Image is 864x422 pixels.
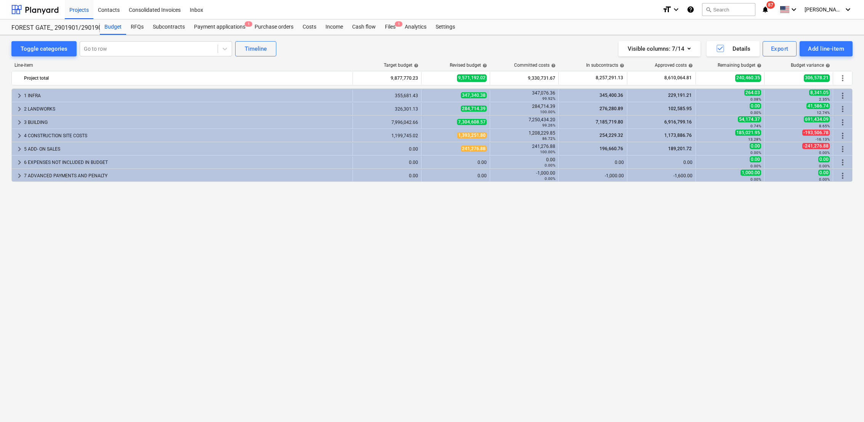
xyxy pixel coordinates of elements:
small: 12.74% [817,111,830,115]
span: 87 [766,1,775,9]
div: Cash flow [348,19,380,35]
span: keyboard_arrow_right [15,144,24,154]
div: RFQs [126,19,148,35]
div: Details [716,44,750,54]
a: Payment applications1 [189,19,250,35]
div: 7 ADVANCED PAYMENTS AND PENALTY [24,170,349,182]
i: notifications [761,5,769,14]
div: 1,208,229.85 [493,130,555,141]
div: Budget variance [791,63,830,68]
small: -16.13% [816,137,830,141]
span: help [618,63,624,68]
small: 8.65% [819,124,830,128]
span: help [550,63,556,68]
span: keyboard_arrow_right [15,118,24,127]
button: Visible columns:7/14 [619,41,700,56]
a: Budget [100,19,126,35]
span: 1,000.00 [741,170,761,176]
div: 0.00 [356,173,418,178]
div: 326,301.13 [356,106,418,112]
div: 0.00 [562,160,624,165]
span: 229,191.21 [667,93,692,98]
span: 1 [245,21,252,27]
a: Files1 [380,19,400,35]
i: Knowledge base [687,5,694,14]
span: keyboard_arrow_right [15,171,24,180]
span: 0.00 [818,156,830,162]
span: search [705,6,712,13]
button: Add line-item [800,41,853,56]
small: 13.28% [748,137,761,141]
span: More actions [838,104,847,114]
a: Subcontracts [148,19,189,35]
div: Payment applications [189,19,250,35]
span: 1,173,886.76 [664,133,692,138]
div: 0.00 [356,160,418,165]
span: 8,610,064.81 [664,75,692,81]
small: 100.00% [540,110,555,114]
small: 0.00% [819,177,830,181]
span: help [687,63,693,68]
span: [PERSON_NAME] [805,6,843,13]
div: 1 INFRA [24,90,349,102]
div: 7,996,042.66 [356,120,418,125]
div: Remaining budget [718,63,761,68]
a: Costs [298,19,321,35]
a: Purchase orders [250,19,298,35]
span: 691,434.09 [804,116,830,122]
div: 2 LANDWORKS [24,103,349,115]
span: 196,660.76 [599,146,624,151]
a: Settings [431,19,460,35]
span: 102,585.95 [667,106,692,111]
div: Export [771,44,789,54]
span: help [755,63,761,68]
span: help [824,63,830,68]
span: More actions [838,118,847,127]
small: 100.00% [540,150,555,154]
div: Income [321,19,348,35]
div: Line-item [11,63,353,68]
span: 1 [395,21,402,27]
span: 7,304,608.57 [457,119,487,125]
span: 0.00 [750,103,761,109]
span: keyboard_arrow_right [15,158,24,167]
span: More actions [838,131,847,140]
div: -1,000.00 [562,173,624,178]
div: 0.00 [356,146,418,152]
small: 99.26% [542,123,555,127]
span: 1,393,251.80 [457,132,487,138]
div: In subcontracts [586,63,624,68]
small: 86.72% [542,136,555,141]
div: Committed costs [514,63,556,68]
div: Project total [24,72,349,84]
span: 9,571,192.02 [457,74,487,82]
i: format_size [662,5,672,14]
small: 0.00% [750,151,761,155]
div: FOREST GATE_ 2901901/2901902/2901903 [11,24,91,32]
span: keyboard_arrow_right [15,91,24,100]
span: 264.03 [744,90,761,96]
div: 284,714.39 [493,104,555,114]
div: 241,276.88 [493,144,555,154]
a: Analytics [400,19,431,35]
span: 0.00 [750,156,761,162]
div: 1,199,745.02 [356,133,418,138]
div: Chat Widget [826,385,864,422]
div: Visible columns : 7/14 [628,44,691,54]
i: keyboard_arrow_down [789,5,798,14]
small: 0.00% [545,177,555,181]
div: 9,877,770.23 [356,72,418,84]
button: Details [707,41,760,56]
div: 5 ADD- ON SALES [24,143,349,155]
div: -1,600.00 [630,173,692,178]
div: Timeline [245,44,267,54]
span: More actions [838,144,847,154]
div: Revised budget [450,63,487,68]
button: Export [763,41,797,56]
span: More actions [838,74,847,83]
